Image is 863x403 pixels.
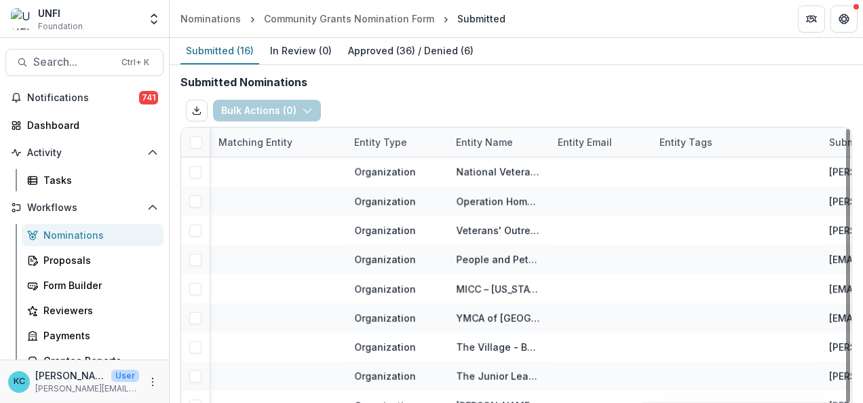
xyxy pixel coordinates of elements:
[38,6,83,20] div: UNFI
[210,128,346,157] div: Matching Entity
[145,374,161,390] button: More
[830,5,858,33] button: Get Help
[35,383,139,395] p: [PERSON_NAME][EMAIL_ADDRESS][PERSON_NAME][DOMAIN_NAME]
[180,12,241,26] div: Nominations
[139,91,158,104] span: 741
[354,369,416,383] div: Organization
[550,135,620,149] div: Entity Email
[22,274,164,296] a: Form Builder
[456,194,541,208] div: Operation Homefront
[265,41,337,60] div: In Review ( 0 )
[354,165,416,179] div: Organization
[448,135,521,149] div: Entity Name
[550,128,651,157] div: Entity Email
[175,9,246,28] a: Nominations
[5,197,164,218] button: Open Workflows
[111,370,139,382] p: User
[27,202,142,214] span: Workflows
[456,282,541,296] div: MICC – [US_STATE][GEOGRAPHIC_DATA] and Community
[210,135,301,149] div: Matching Entity
[5,49,164,76] button: Search...
[22,224,164,246] a: Nominations
[43,278,153,292] div: Form Builder
[43,303,153,318] div: Reviewers
[456,165,541,179] div: National Veterans Foundation (NVF)
[265,38,337,64] a: In Review (0)
[448,128,550,157] div: Entity Name
[14,377,25,386] div: Kristine Creveling
[651,128,821,157] div: Entity Tags
[175,9,511,28] nav: breadcrumb
[5,142,164,164] button: Open Activity
[5,87,164,109] button: Notifications741
[343,41,479,60] div: Approved ( 36 ) / Denied ( 6 )
[22,324,164,347] a: Payments
[456,311,541,325] div: YMCA of [GEOGRAPHIC_DATA] - [GEOGRAPHIC_DATA][PERSON_NAME]
[27,147,142,159] span: Activity
[43,173,153,187] div: Tasks
[11,8,33,30] img: UNFI
[354,194,416,208] div: Organization
[22,249,164,271] a: Proposals
[346,128,448,157] div: Entity Type
[22,349,164,372] a: Grantee Reports
[186,100,208,121] button: Export table data
[180,38,259,64] a: Submitted (16)
[43,353,153,368] div: Grantee Reports
[27,92,139,104] span: Notifications
[343,38,479,64] a: Approved (36) / Denied (6)
[33,56,113,69] span: Search...
[5,114,164,136] a: Dashboard
[35,368,106,383] p: [PERSON_NAME]
[145,5,164,33] button: Open entity switcher
[346,135,415,149] div: Entity Type
[456,340,541,354] div: The Village - Be Kind
[22,169,164,191] a: Tasks
[456,252,541,267] div: People and Pets Together
[119,55,152,70] div: Ctrl + K
[798,5,825,33] button: Partners
[180,41,259,60] div: Submitted ( 16 )
[457,12,505,26] div: Submitted
[38,20,83,33] span: Foundation
[43,328,153,343] div: Payments
[354,311,416,325] div: Organization
[264,12,434,26] div: Community Grants Nomination Form
[354,252,416,267] div: Organization
[43,253,153,267] div: Proposals
[354,223,416,237] div: Organization
[258,9,440,28] a: Community Grants Nomination Form
[354,340,416,354] div: Organization
[651,135,721,149] div: Entity Tags
[27,118,153,132] div: Dashboard
[456,223,541,237] div: Veterans' Outreach
[213,100,321,121] button: Bulk Actions (0)
[456,369,541,383] div: The Junior League of Gainesville [US_STATE]
[180,76,307,89] h2: Submitted Nominations
[43,228,153,242] div: Nominations
[22,299,164,322] a: Reviewers
[354,282,416,296] div: Organization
